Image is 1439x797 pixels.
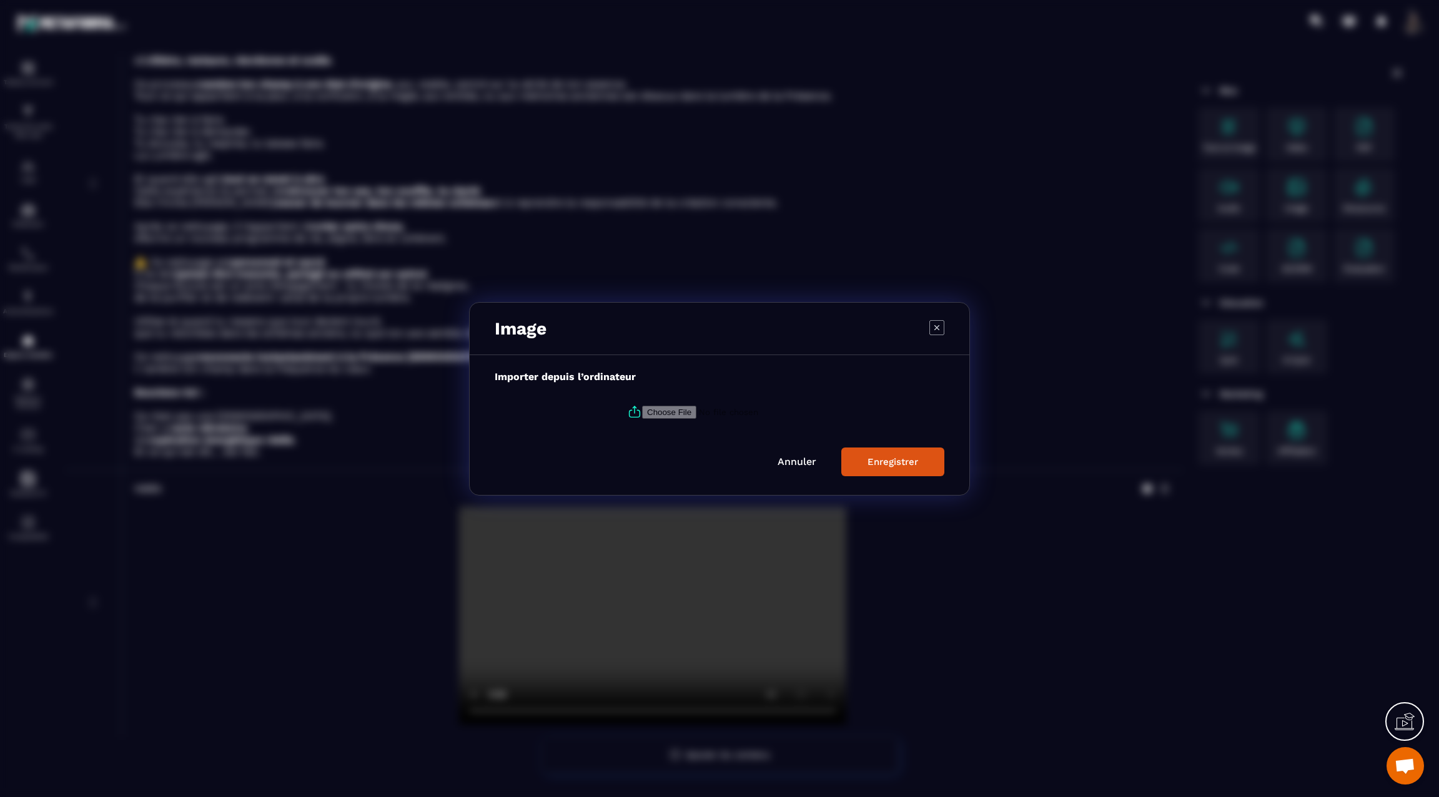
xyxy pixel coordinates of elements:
[778,456,816,467] a: Annuler
[495,371,636,383] label: Importer depuis l’ordinateur
[495,318,546,339] h3: Image
[841,447,944,476] button: Enregistrer
[868,456,918,467] div: Enregistrer
[1387,747,1424,785] div: Ouvrir le chat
